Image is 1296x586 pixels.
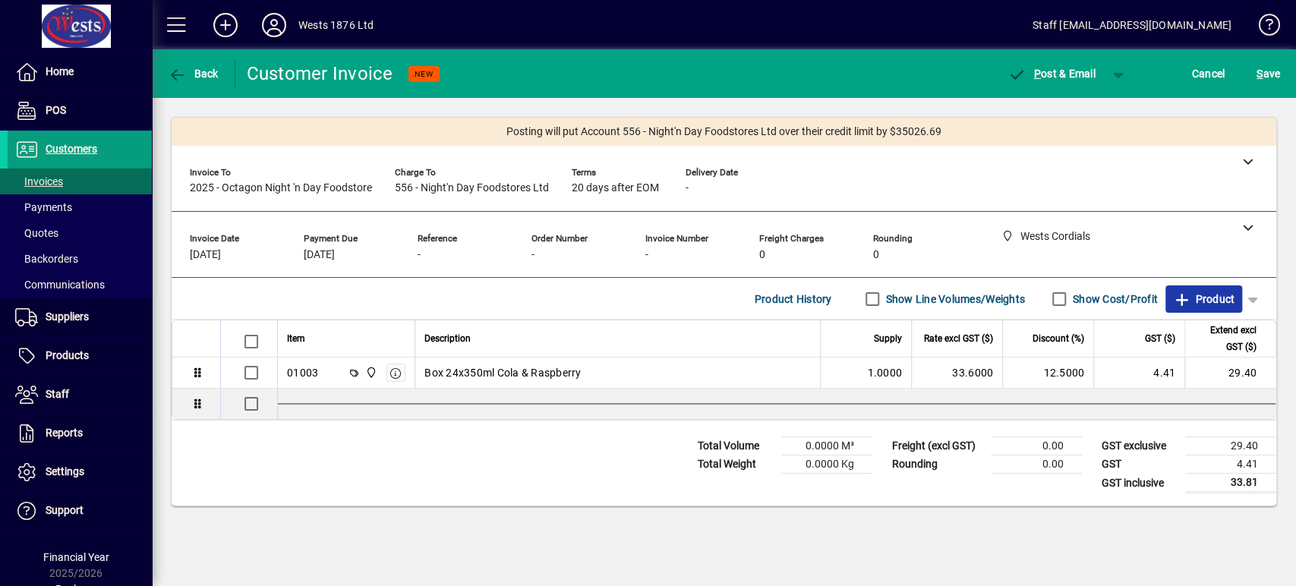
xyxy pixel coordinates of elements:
label: Show Line Volumes/Weights [883,291,1025,307]
div: 33.6000 [921,365,993,380]
span: 2025 - Octagon Night 'n Day Foodstore [190,182,372,194]
span: 0 [873,249,879,261]
span: [DATE] [304,249,335,261]
a: Home [8,53,152,91]
span: Financial Year [43,551,109,563]
app-page-header-button: Back [152,60,235,87]
span: Product History [755,287,832,311]
span: NEW [415,69,434,79]
a: POS [8,92,152,130]
span: Communications [15,279,105,291]
td: 33.81 [1185,474,1276,493]
a: Knowledge Base [1247,3,1277,52]
span: Item [287,330,305,347]
button: Post & Email [1000,60,1103,87]
span: P [1034,68,1041,80]
td: Rounding [884,455,991,474]
span: ost & Email [1007,68,1096,80]
span: 556 - Night'n Day Foodstores Ltd [395,182,549,194]
span: Discount (%) [1033,330,1084,347]
td: 4.41 [1093,358,1184,389]
span: Back [168,68,219,80]
a: Backorders [8,246,152,272]
span: Suppliers [46,310,89,323]
a: Reports [8,414,152,452]
button: Save [1253,60,1284,87]
td: 0.00 [991,437,1082,455]
td: 29.40 [1184,358,1276,389]
span: - [645,249,648,261]
button: Add [201,11,250,39]
span: Posting will put Account 556 - Night'n Day Foodstores Ltd over their credit limit by $35026.69 [506,124,941,140]
a: Suppliers [8,298,152,336]
a: Invoices [8,169,152,194]
button: Product [1165,285,1242,313]
td: 0.0000 M³ [781,437,872,455]
span: POS [46,104,66,116]
span: Customers [46,143,97,155]
span: Cancel [1192,61,1225,86]
a: Products [8,337,152,375]
label: Show Cost/Profit [1070,291,1158,307]
span: 20 days after EOM [572,182,659,194]
a: Settings [8,453,152,491]
a: Support [8,492,152,530]
button: Product History [749,285,838,313]
a: Communications [8,272,152,298]
div: Wests 1876 Ltd [298,13,374,37]
div: Customer Invoice [247,61,393,86]
td: 29.40 [1185,437,1276,455]
td: GST inclusive [1094,474,1185,493]
span: - [686,182,689,194]
span: S [1257,68,1263,80]
span: Description [424,330,471,347]
a: Staff [8,376,152,414]
a: Payments [8,194,152,220]
span: GST ($) [1145,330,1175,347]
button: Cancel [1188,60,1229,87]
span: Wests Cordials [361,364,379,381]
td: Freight (excl GST) [884,437,991,455]
span: Staff [46,388,69,400]
td: Total Volume [690,437,781,455]
td: 4.41 [1185,455,1276,474]
span: Extend excl GST ($) [1194,322,1257,355]
span: Supply [874,330,902,347]
td: 12.5000 [1002,358,1093,389]
span: Support [46,504,84,516]
td: 0.00 [991,455,1082,474]
div: 01003 [287,365,318,380]
span: Invoices [15,175,63,187]
span: 0 [759,249,765,261]
span: Box 24x350ml Cola & Raspberry [424,365,581,380]
span: Products [46,349,89,361]
span: - [531,249,534,261]
span: ave [1257,61,1280,86]
div: Staff [EMAIL_ADDRESS][DOMAIN_NAME] [1033,13,1231,37]
button: Back [164,60,222,87]
td: 0.0000 Kg [781,455,872,474]
td: GST exclusive [1094,437,1185,455]
span: Home [46,65,74,77]
span: Payments [15,201,72,213]
span: [DATE] [190,249,221,261]
span: Backorders [15,253,78,265]
button: Profile [250,11,298,39]
td: GST [1094,455,1185,474]
span: 1.0000 [868,365,903,380]
span: Product [1173,287,1235,311]
a: Quotes [8,220,152,246]
span: Rate excl GST ($) [924,330,993,347]
td: Total Weight [690,455,781,474]
span: - [418,249,421,261]
span: Settings [46,465,84,477]
span: Reports [46,427,83,439]
span: Quotes [15,227,58,239]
